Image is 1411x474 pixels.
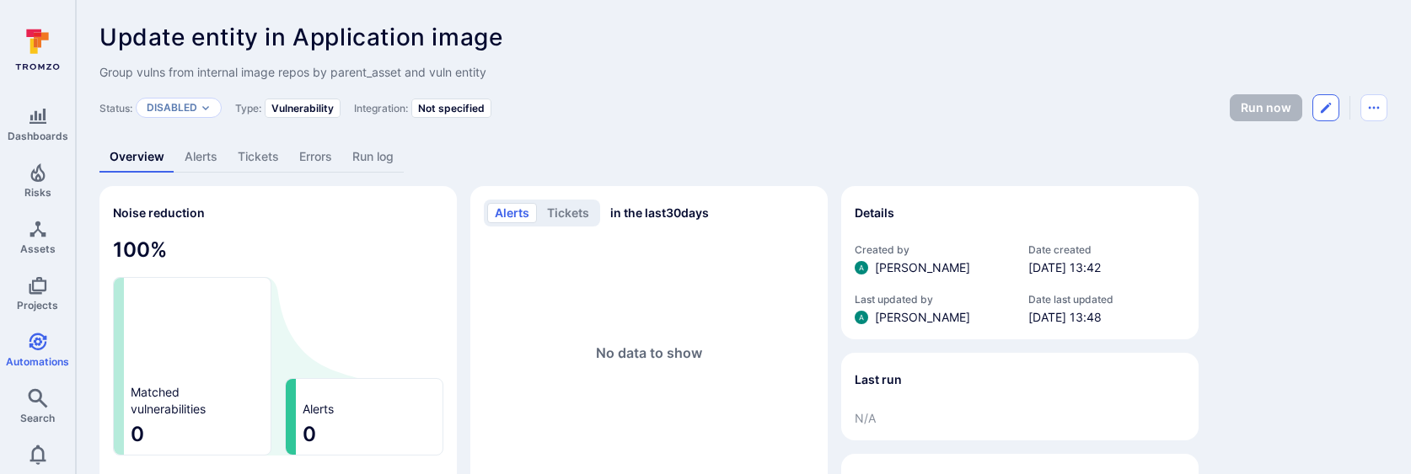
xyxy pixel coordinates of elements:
[289,141,342,173] a: Errors
[24,186,51,199] span: Risks
[303,421,436,448] span: 0
[174,141,228,173] a: Alerts
[99,23,502,51] span: Update entity in Application image
[1028,243,1185,256] span: Date created
[875,309,970,326] span: [PERSON_NAME]
[228,141,289,173] a: Tickets
[855,293,1011,306] span: Last updated by
[418,102,485,115] span: Not specified
[265,99,341,118] div: Vulnerability
[99,141,174,173] a: Overview
[539,203,597,223] button: tickets
[113,237,443,264] span: 100 %
[6,355,69,368] span: Automations
[1312,94,1339,121] button: Edit automation
[855,311,868,324] img: ACg8ocLSa5mPYBaXNx3eFu_EmspyJX0laNWN7cXOFirfQ7srZveEpg=s96-c
[113,205,205,220] span: Noise reduction
[610,205,709,221] span: in the last 30 days
[131,384,206,418] span: Matched vulnerabilities
[235,102,261,115] span: Type:
[303,401,334,418] span: Alerts
[1028,259,1185,276] span: [DATE] 13:42
[99,141,1387,173] div: Automation tabs
[1028,293,1185,306] span: Date last updated
[20,412,55,424] span: Search
[99,64,1387,81] span: Edit description
[841,353,1199,440] section: Last run widget
[17,299,58,312] span: Projects
[147,101,197,115] button: Disabled
[841,186,1199,339] section: Details widget
[855,371,902,388] h2: Last run
[855,205,894,221] h2: Details
[131,421,264,448] span: 0
[201,103,211,113] button: Expand dropdown
[1360,94,1387,121] button: Automation menu
[596,344,702,361] span: No data to show
[855,311,868,324] div: Arjan Dehar
[855,261,868,274] div: Arjan Dehar
[1230,94,1302,121] button: Run automation
[855,410,1185,427] span: N/A
[20,242,56,255] span: Assets
[487,203,537,223] button: alerts
[1028,309,1185,326] span: [DATE] 13:48
[342,141,404,173] a: Run log
[8,130,68,142] span: Dashboards
[875,259,970,276] span: [PERSON_NAME]
[855,243,1011,256] span: Created by
[354,102,408,115] span: Integration:
[855,261,868,274] img: ACg8ocLSa5mPYBaXNx3eFu_EmspyJX0laNWN7cXOFirfQ7srZveEpg=s96-c
[99,102,132,115] span: Status:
